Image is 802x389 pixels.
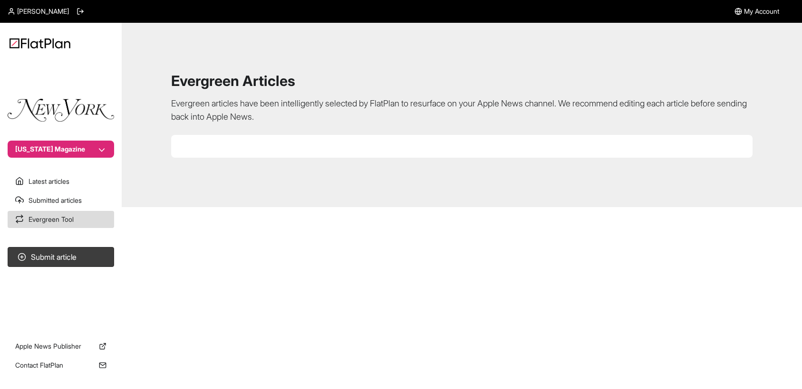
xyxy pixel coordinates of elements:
[8,173,114,190] a: Latest articles
[8,247,114,267] button: Submit article
[10,38,70,48] img: Logo
[171,72,753,89] h1: Evergreen Articles
[8,211,114,228] a: Evergreen Tool
[744,7,779,16] span: My Account
[17,7,69,16] span: [PERSON_NAME]
[171,97,753,123] p: Evergreen articles have been intelligently selected by FlatPlan to resurface on your Apple News c...
[8,141,114,158] button: [US_STATE] Magazine
[8,357,114,374] a: Contact FlatPlan
[8,192,114,209] a: Submitted articles
[8,99,114,122] img: Publication Logo
[8,7,69,16] a: [PERSON_NAME]
[8,338,114,355] a: Apple News Publisher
